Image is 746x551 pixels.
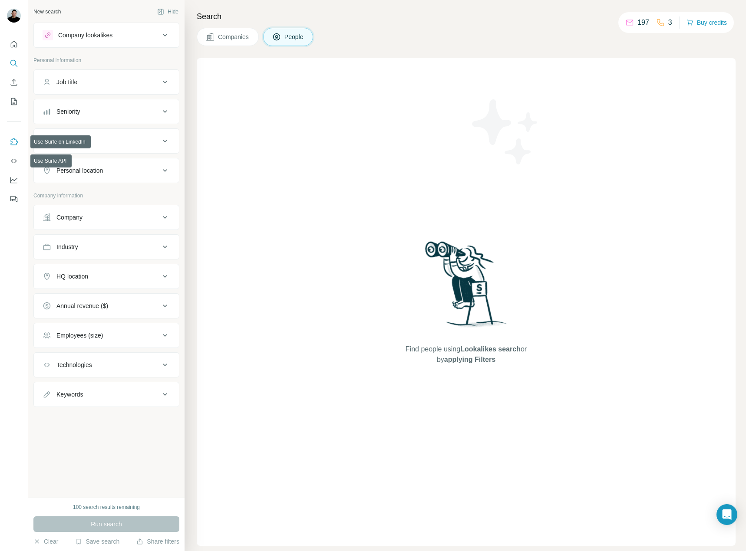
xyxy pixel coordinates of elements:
div: Annual revenue ($) [56,302,108,310]
span: Lookalikes search [460,345,521,353]
h4: Search [197,10,736,23]
button: Keywords [34,384,179,405]
button: Technologies [34,354,179,375]
div: Technologies [56,361,92,369]
button: Enrich CSV [7,75,21,90]
div: New search [33,8,61,16]
button: HQ location [34,266,179,287]
p: Personal information [33,56,179,64]
div: Company lookalikes [58,31,112,39]
span: People [284,33,304,41]
button: Quick start [7,36,21,52]
div: Keywords [56,390,83,399]
button: Dashboard [7,172,21,188]
div: Personal location [56,166,103,175]
img: Avatar [7,9,21,23]
button: Use Surfe API [7,153,21,169]
button: Use Surfe on LinkedIn [7,134,21,150]
button: Department [34,131,179,151]
div: Open Intercom Messenger [716,504,737,525]
img: Surfe Illustration - Stars [466,93,545,171]
p: 3 [668,17,672,28]
span: applying Filters [444,356,495,363]
button: Feedback [7,191,21,207]
button: Seniority [34,101,179,122]
button: Job title [34,72,179,92]
button: Clear [33,537,58,546]
button: Company [34,207,179,228]
p: 197 [637,17,649,28]
div: HQ location [56,272,88,281]
button: Buy credits [687,16,727,29]
span: Find people using or by [396,344,535,365]
div: Department [56,137,88,145]
button: Search [7,56,21,71]
button: Employees (size) [34,325,179,346]
div: Seniority [56,107,80,116]
div: Industry [56,243,78,251]
div: Job title [56,78,77,86]
div: Employees (size) [56,331,103,340]
button: Company lookalikes [34,25,179,46]
button: Annual revenue ($) [34,295,179,316]
button: Save search [75,537,119,546]
button: Share filters [136,537,179,546]
button: Hide [151,5,185,18]
span: Companies [218,33,250,41]
div: Company [56,213,83,222]
button: Personal location [34,160,179,181]
img: Surfe Illustration - Woman searching with binoculars [421,239,512,336]
button: My lists [7,94,21,109]
p: Company information [33,192,179,200]
button: Industry [34,236,179,257]
div: 100 search results remaining [73,503,140,511]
